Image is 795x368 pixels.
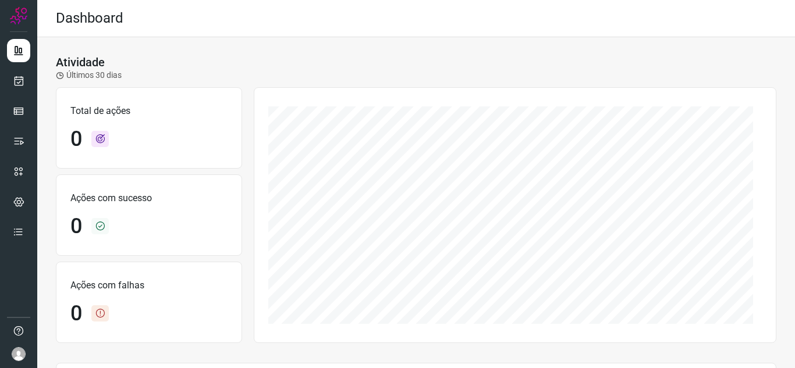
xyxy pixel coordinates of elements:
h1: 0 [70,127,82,152]
h2: Dashboard [56,10,123,27]
p: Últimos 30 dias [56,69,122,81]
p: Ações com sucesso [70,191,228,205]
p: Total de ações [70,104,228,118]
img: avatar-user-boy.jpg [12,347,26,361]
h3: Atividade [56,55,105,69]
img: Logo [10,7,27,24]
p: Ações com falhas [70,278,228,292]
h1: 0 [70,214,82,239]
h1: 0 [70,301,82,326]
